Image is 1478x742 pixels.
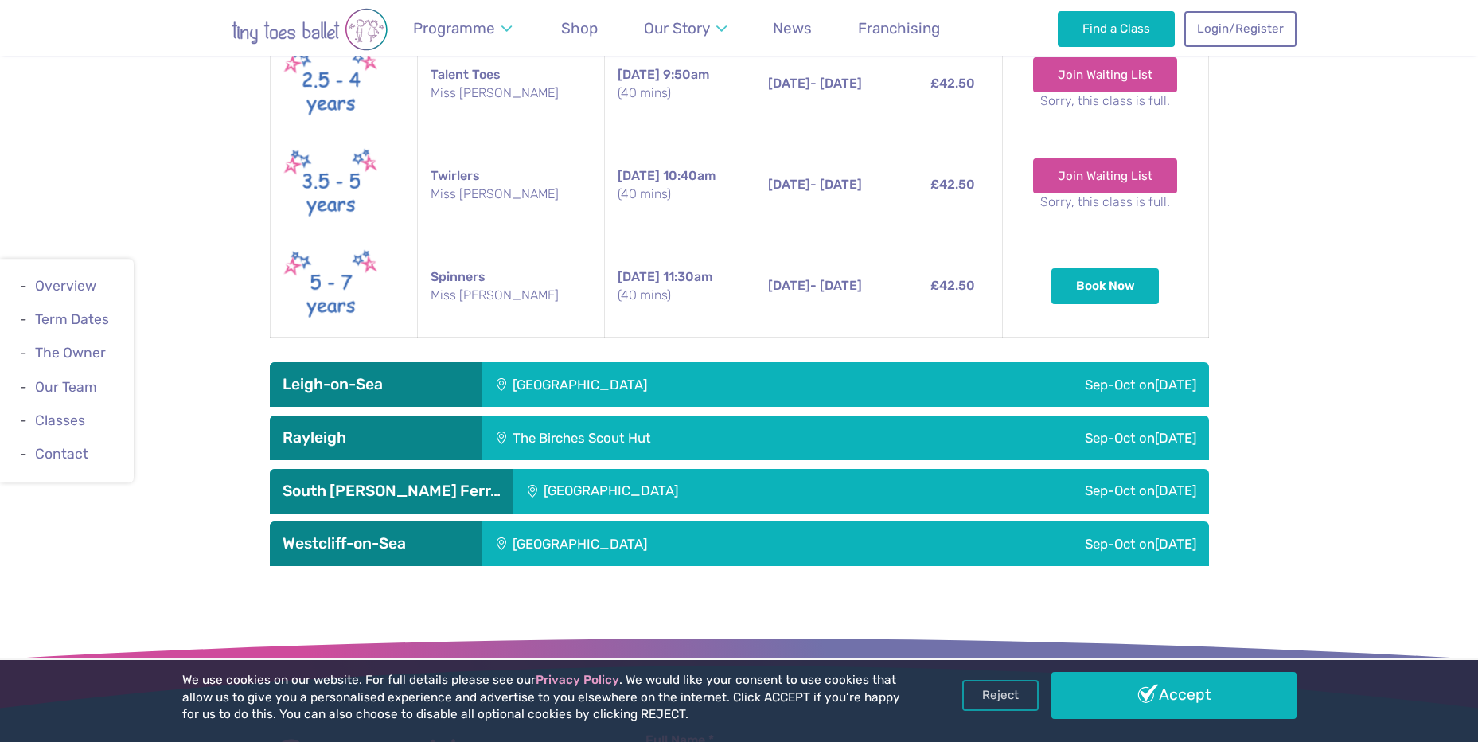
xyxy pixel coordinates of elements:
[554,10,606,47] a: Shop
[283,534,470,553] h3: Westcliff-on-Sea
[431,287,591,304] small: Miss [PERSON_NAME]
[35,446,88,462] a: Contact
[768,76,810,91] span: [DATE]
[283,482,501,501] h3: South [PERSON_NAME] Ferr…
[893,362,1209,407] div: Sep-Oct on
[482,416,897,460] div: The Birches Scout Hut
[1033,57,1177,92] a: Join Waiting List
[182,672,907,724] p: We use cookies on our website. For full details please see our . We would like your consent to us...
[35,346,106,361] a: The Owner
[768,177,862,192] span: - [DATE]
[417,33,604,135] td: Talent Toes
[283,44,379,125] img: Talent toes New (May 2025)
[604,135,755,236] td: 10:40am
[406,10,520,47] a: Programme
[604,33,755,135] td: 9:50am
[1155,377,1196,392] span: [DATE]
[283,375,470,394] h3: Leigh-on-Sea
[431,84,591,102] small: Miss [PERSON_NAME]
[907,469,1209,514] div: Sep-Oct on
[618,168,660,183] span: [DATE]
[1155,482,1196,498] span: [DATE]
[1155,430,1196,446] span: [DATE]
[561,19,598,37] span: Shop
[636,10,734,47] a: Our Story
[35,311,109,327] a: Term Dates
[35,278,96,294] a: Overview
[618,84,742,102] small: (40 mins)
[482,521,893,566] div: [GEOGRAPHIC_DATA]
[773,19,812,37] span: News
[1051,672,1297,718] a: Accept
[35,412,85,428] a: Classes
[413,19,495,37] span: Programme
[768,278,810,293] span: [DATE]
[417,135,604,236] td: Twirlers
[768,278,862,293] span: - [DATE]
[283,246,379,327] img: Spinners New (May 2025)
[618,67,660,82] span: [DATE]
[513,469,907,514] div: [GEOGRAPHIC_DATA]
[182,8,437,51] img: tiny toes ballet
[1184,11,1296,46] a: Login/Register
[618,269,660,284] span: [DATE]
[644,19,710,37] span: Our Story
[897,416,1209,460] div: Sep-Oct on
[35,379,97,395] a: Our Team
[903,236,1002,337] td: £42.50
[1016,92,1195,110] small: Sorry, this class is full.
[1033,158,1177,193] a: Join Waiting List
[604,236,755,337] td: 11:30am
[858,19,940,37] span: Franchising
[903,135,1002,236] td: £42.50
[851,10,948,47] a: Franchising
[962,680,1039,710] a: Reject
[1155,536,1196,552] span: [DATE]
[1058,11,1175,46] a: Find a Class
[618,287,742,304] small: (40 mins)
[1051,268,1160,303] button: Book Now
[431,185,591,203] small: Miss [PERSON_NAME]
[536,673,619,687] a: Privacy Policy
[618,185,742,203] small: (40 mins)
[283,428,470,447] h3: Rayleigh
[766,10,820,47] a: News
[893,521,1209,566] div: Sep-Oct on
[768,76,862,91] span: - [DATE]
[482,362,893,407] div: [GEOGRAPHIC_DATA]
[1016,193,1195,211] small: Sorry, this class is full.
[283,145,379,226] img: Twirlers New (May 2025)
[417,236,604,337] td: Spinners
[768,177,810,192] span: [DATE]
[903,33,1002,135] td: £42.50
